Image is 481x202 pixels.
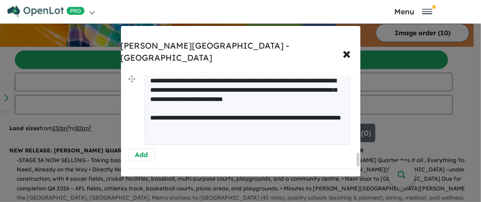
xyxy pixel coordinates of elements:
span: × [343,43,351,63]
button: Add [128,149,155,161]
img: drag.svg [128,76,135,82]
button: Toggle navigation [355,7,472,16]
img: Openlot PRO Logo White [7,6,85,17]
div: [PERSON_NAME][GEOGRAPHIC_DATA] - [GEOGRAPHIC_DATA] [121,40,361,64]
